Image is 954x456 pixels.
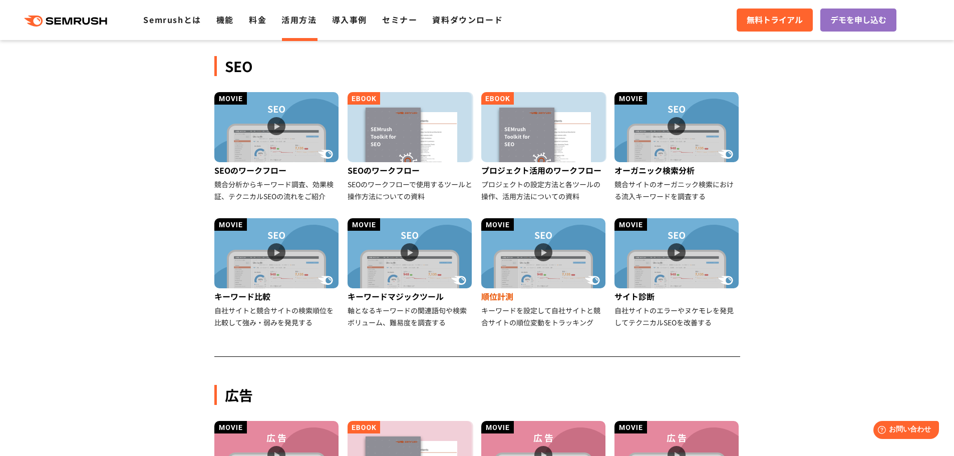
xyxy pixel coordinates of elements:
div: 競合分析からキーワード調査、効果検証、テクニカルSEOの流れをご紹介 [214,178,340,202]
a: 導入事例 [332,14,367,26]
div: 軸となるキーワードの関連語句や検索ボリューム、難易度を調査する [348,304,473,328]
a: プロジェクト活用のワークフロー プロジェクトの設定方法と各ツールの操作、活用方法についての資料 [481,92,607,202]
div: 順位計測 [481,288,607,304]
a: 順位計測 キーワードを設定して自社サイトと競合サイトの順位変動をトラッキング [481,218,607,328]
a: 活用方法 [281,14,316,26]
div: プロジェクトの設定方法と各ツールの操作、活用方法についての資料 [481,178,607,202]
a: SEOのワークフロー 競合分析からキーワード調査、効果検証、テクニカルSEOの流れをご紹介 [214,92,340,202]
span: デモを申し込む [830,14,886,27]
div: SEOのワークフロー [214,162,340,178]
a: 機能 [216,14,234,26]
div: キーワードマジックツール [348,288,473,304]
div: キーワード比較 [214,288,340,304]
div: 広告 [214,385,740,405]
a: キーワードマジックツール 軸となるキーワードの関連語句や検索ボリューム、難易度を調査する [348,218,473,328]
a: オーガニック検索分析 競合サイトのオーガニック検索における流入キーワードを調査する [614,92,740,202]
a: サイト診断 自社サイトのエラーやヌケモレを発見してテクニカルSEOを改善する [614,218,740,328]
span: 無料トライアル [747,14,803,27]
div: 自社サイトと競合サイトの検索順位を比較して強み・弱みを発見する [214,304,340,328]
div: オーガニック検索分析 [614,162,740,178]
div: SEOのワークフローで使用するツールと操作方法についての資料 [348,178,473,202]
a: 資料ダウンロード [432,14,503,26]
a: SEOのワークフロー SEOのワークフローで使用するツールと操作方法についての資料 [348,92,473,202]
div: 自社サイトのエラーやヌケモレを発見してテクニカルSEOを改善する [614,304,740,328]
a: セミナー [382,14,417,26]
div: キーワードを設定して自社サイトと競合サイトの順位変動をトラッキング [481,304,607,328]
div: サイト診断 [614,288,740,304]
a: 無料トライアル [737,9,813,32]
div: SEOのワークフロー [348,162,473,178]
iframe: Help widget launcher [865,417,943,445]
a: Semrushとは [143,14,201,26]
div: SEO [214,56,740,76]
div: プロジェクト活用のワークフロー [481,162,607,178]
a: 料金 [249,14,266,26]
a: デモを申し込む [820,9,896,32]
div: 競合サイトのオーガニック検索における流入キーワードを調査する [614,178,740,202]
a: キーワード比較 自社サイトと競合サイトの検索順位を比較して強み・弱みを発見する [214,218,340,328]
